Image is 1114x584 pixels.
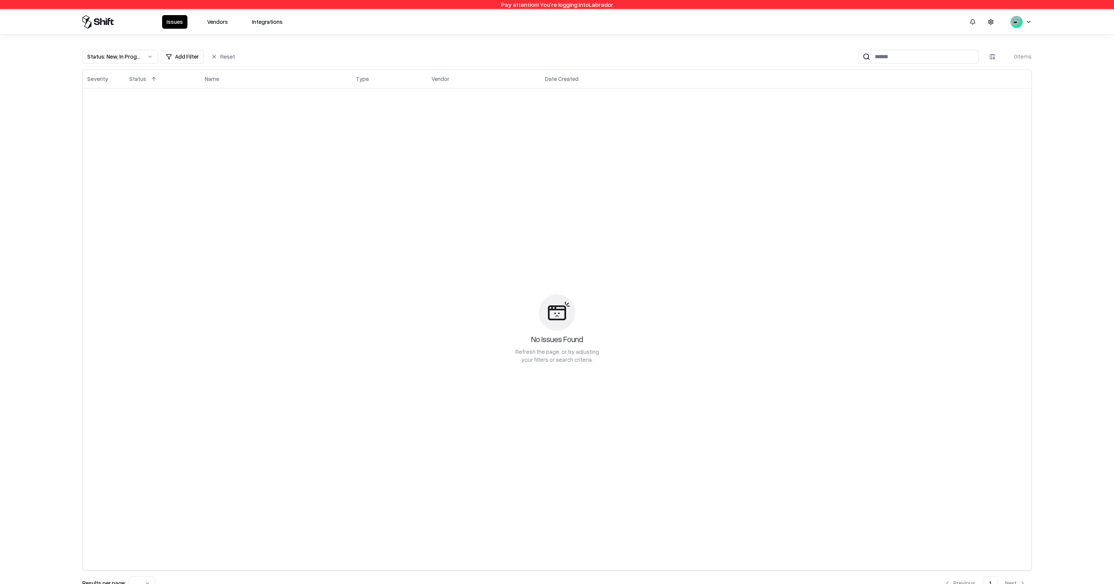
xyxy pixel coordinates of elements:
div: Refresh the page, or try adjusting your filters or search criteria. [515,348,599,364]
div: Type [356,75,369,83]
button: Add Filter [161,50,204,64]
div: Severity [87,75,108,83]
div: Date Created [545,75,579,83]
button: Issues [162,15,187,29]
div: Status : New, In Progress [87,53,141,60]
button: Integrations [248,15,287,29]
div: Vendor [432,75,449,83]
div: No Issues Found [531,334,583,345]
button: Vendors [203,15,232,29]
div: Name [205,75,219,83]
button: Reset [207,50,240,64]
div: 0 items [1001,53,1032,60]
div: Status [129,75,146,83]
